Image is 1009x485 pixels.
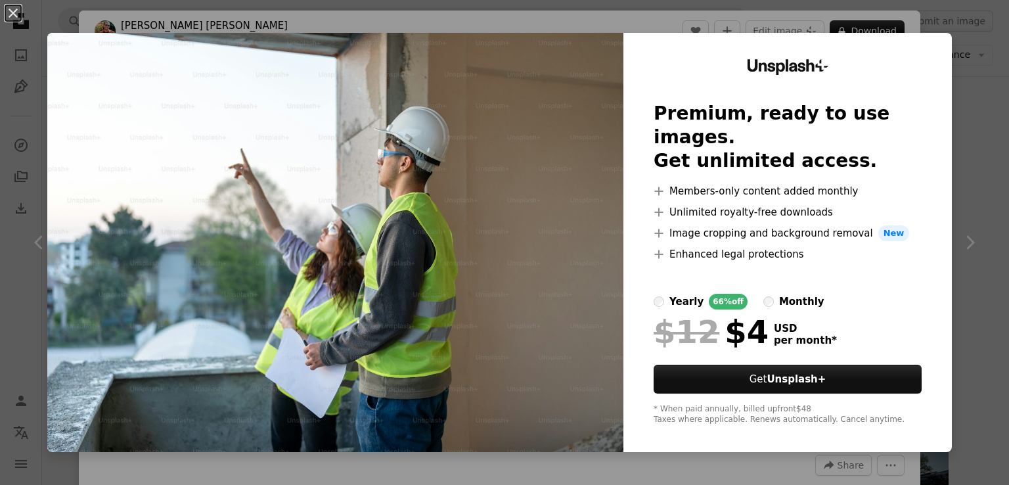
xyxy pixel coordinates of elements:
span: per month * [774,335,837,346]
li: Members-only content added monthly [654,183,922,199]
button: GetUnsplash+ [654,365,922,394]
div: * When paid annually, billed upfront $48 Taxes where applicable. Renews automatically. Cancel any... [654,404,922,425]
li: Enhanced legal protections [654,246,922,262]
div: $4 [654,315,769,349]
strong: Unsplash+ [767,373,826,385]
div: yearly [669,294,704,310]
div: 66% off [709,294,748,310]
input: monthly [763,296,774,307]
li: Unlimited royalty-free downloads [654,204,922,220]
li: Image cropping and background removal [654,225,922,241]
span: $12 [654,315,719,349]
span: USD [774,323,837,335]
span: New [878,225,910,241]
input: yearly66%off [654,296,664,307]
h2: Premium, ready to use images. Get unlimited access. [654,102,922,173]
div: monthly [779,294,824,310]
